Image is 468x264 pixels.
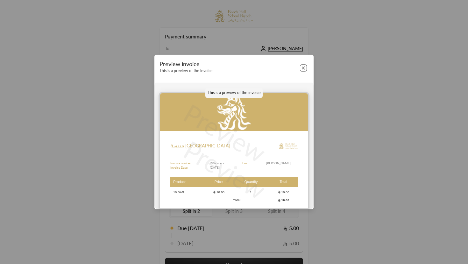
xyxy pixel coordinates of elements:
p: [PERSON_NAME] [266,161,298,166]
img: 12121212121_xgepx.png [160,93,308,131]
td: Total [233,197,269,203]
p: Invoice Date: [170,165,192,170]
th: Product [170,177,204,187]
td: 10.00 [269,188,298,196]
p: Preview invoice [160,61,213,68]
th: Price [204,177,233,187]
p: This is a preview of the invoice [205,88,263,98]
button: Close [300,64,307,71]
p: مدرسة [GEOGRAPHIC_DATA] [170,143,230,149]
table: Products [170,176,298,204]
td: 10.00 [204,188,233,196]
p: Preview [177,94,273,172]
p: Preview [177,131,273,208]
th: Total [269,177,298,187]
p: Invoice number: [170,161,192,166]
img: Logo [279,137,298,156]
p: This is a preview of the invoice [160,69,213,73]
td: 10.00 [269,197,298,203]
td: 10 SAR [170,188,204,196]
